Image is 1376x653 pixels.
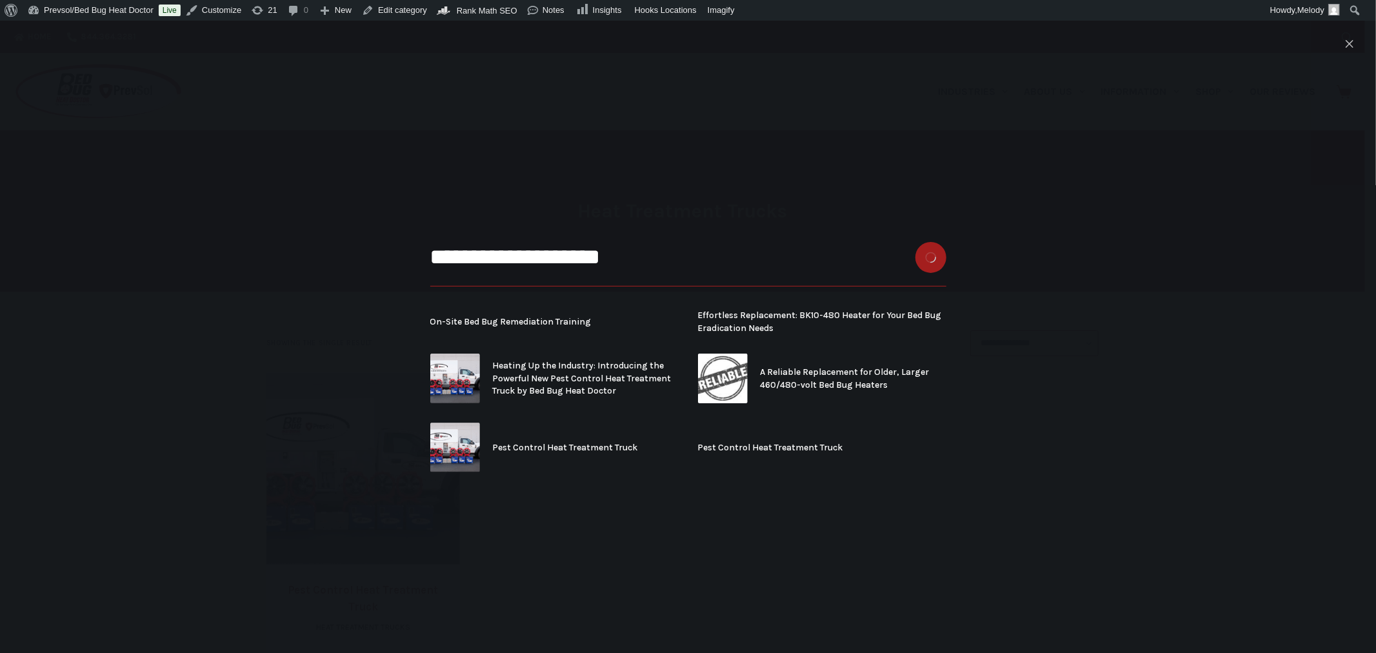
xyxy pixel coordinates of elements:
span: On-Site Bed Bug Remediation Training [430,316,592,328]
span: Rank Math SEO [457,6,517,15]
span: Pest Control Heat Treatment Truck [698,441,843,454]
div: Search results [430,309,946,472]
span: Effortless Replacement: BK10-480 Heater for Your Bed Bug Eradication Needs [698,309,946,334]
a: Live [159,5,181,16]
span: Pest Control Heat Treatment Truck [492,441,637,454]
span: Melody [1297,5,1324,15]
span: A Reliable Replacement for Older, Larger 460/480-volt Bed Bug Heaters [760,366,946,391]
button: Search button [915,242,946,273]
button: Open LiveChat chat widget [10,5,49,44]
button: Close search modal [1339,34,1360,54]
img: Picture1-100x100.png [430,423,480,472]
img: Picture1-2-100x100.png [430,354,480,403]
input: Search for... [430,228,946,286]
img: shutterstock_1899796516-100x100.jpeg [698,354,748,403]
span: Insights [593,5,622,15]
span: Heating Up the Industry: Introducing the Powerful New Pest Control Heat Treatment Truck by Bed Bu... [492,359,679,397]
